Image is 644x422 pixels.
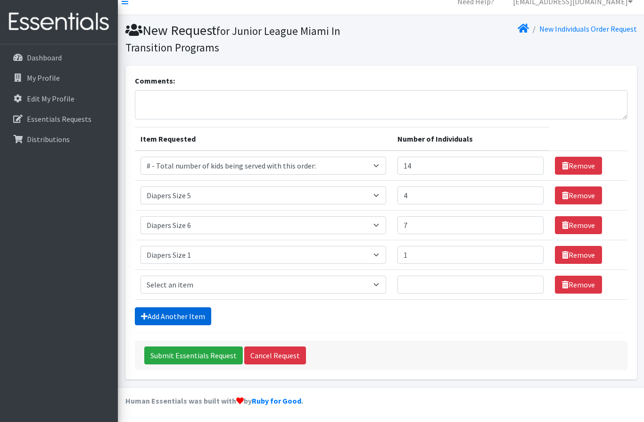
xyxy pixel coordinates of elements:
[244,346,306,364] a: Cancel Request
[125,396,303,405] strong: Human Essentials was built with by .
[135,307,211,325] a: Add Another Item
[555,276,602,294] a: Remove
[27,114,91,124] p: Essentials Requests
[4,89,114,108] a: Edit My Profile
[125,24,340,54] small: for Junior League Miami In Transition Programs
[4,48,114,67] a: Dashboard
[27,135,70,144] p: Distributions
[555,216,602,234] a: Remove
[555,157,602,175] a: Remove
[125,22,378,55] h1: New Request
[4,6,114,38] img: HumanEssentials
[27,73,60,83] p: My Profile
[4,68,114,87] a: My Profile
[252,396,301,405] a: Ruby for Good
[27,94,74,103] p: Edit My Profile
[555,246,602,264] a: Remove
[539,24,637,34] a: New Individuals Order Request
[555,186,602,204] a: Remove
[135,75,175,86] label: Comments:
[4,130,114,149] a: Distributions
[392,127,550,151] th: Number of Individuals
[135,127,392,151] th: Item Requested
[144,346,243,364] input: Submit Essentials Request
[4,110,114,128] a: Essentials Requests
[27,53,62,62] p: Dashboard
